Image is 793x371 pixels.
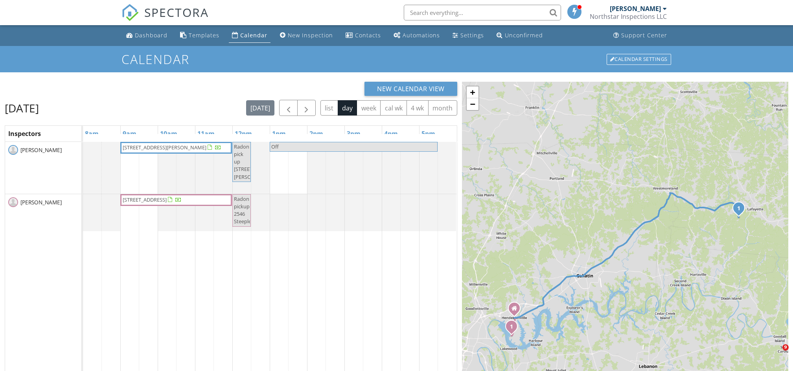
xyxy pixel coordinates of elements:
a: 5pm [419,127,437,140]
a: 11am [195,127,217,140]
i: 1 [510,324,513,330]
div: Calendar [240,31,267,39]
div: Calendar Settings [607,54,671,65]
div: Contacts [355,31,381,39]
a: 9am [121,127,138,140]
a: 2pm [307,127,325,140]
a: 4pm [382,127,400,140]
a: Settings [449,28,487,43]
button: cal wk [380,100,407,116]
div: Templates [189,31,219,39]
a: Templates [177,28,223,43]
img: default-user-f0147aede5fd5fa78ca7ade42f37bd4542148d508eef1c3d3ea960f66861d68b.jpg [8,197,18,207]
a: New Inspection [277,28,336,43]
iframe: Intercom live chat [766,344,785,363]
a: 12pm [233,127,254,140]
a: Support Center [610,28,670,43]
h1: Calendar [121,52,672,66]
div: Settings [460,31,484,39]
a: Calendar [229,28,270,43]
button: month [428,100,457,116]
a: SPECTORA [121,11,209,27]
div: 653 Drury Ridge Rd, Lafayette, TN 37083 [739,208,743,213]
button: New Calendar View [364,82,457,96]
div: Automations [403,31,440,39]
span: Radon pickup 2546 Steeplechase [234,195,265,225]
button: [DATE] [246,100,275,116]
span: Inspectors [8,129,41,138]
a: Dashboard [123,28,171,43]
input: Search everything... [404,5,561,20]
span: 9 [782,344,789,351]
span: [PERSON_NAME] [19,198,63,206]
span: Off [271,143,279,150]
button: week [357,100,381,116]
div: Northstar Inspections LLC [590,13,667,20]
h2: [DATE] [5,100,39,116]
button: 4 wk [407,100,429,116]
img: The Best Home Inspection Software - Spectora [121,4,139,21]
a: Zoom out [467,98,478,110]
span: SPECTORA [144,4,209,20]
i: 1 [737,206,740,211]
button: list [320,100,338,116]
button: day [338,100,357,116]
div: 242 W Main St #388, Hendersonville TN 37075 [514,308,519,313]
a: Calendar Settings [606,53,672,66]
a: 8am [83,127,101,140]
span: Radon pick up [STREET_ADDRESS][PERSON_NAME] [234,143,278,180]
div: Support Center [621,31,667,39]
a: Contacts [342,28,384,43]
div: [PERSON_NAME] [610,5,661,13]
a: Automations (Basic) [390,28,443,43]
div: Unconfirmed [505,31,543,39]
img: default-user-f0147aede5fd5fa78ca7ade42f37bd4542148d508eef1c3d3ea960f66861d68b.jpg [8,145,18,155]
button: Next day [297,100,316,116]
div: New Inspection [288,31,333,39]
a: 1pm [270,127,288,140]
a: Unconfirmed [493,28,546,43]
a: 10am [158,127,179,140]
span: [STREET_ADDRESS][PERSON_NAME] [123,144,206,151]
span: [PERSON_NAME] [19,146,63,154]
div: Dashboard [135,31,167,39]
div: 120 Herons Nest Ln, Hendersonville, TN 37075 [511,326,516,331]
a: Zoom in [467,86,478,98]
a: 3pm [345,127,362,140]
button: Previous day [279,100,298,116]
span: [STREET_ADDRESS] [123,196,167,203]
